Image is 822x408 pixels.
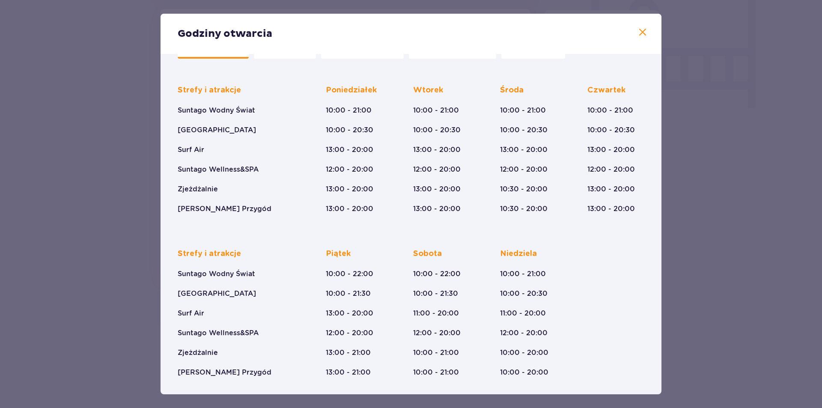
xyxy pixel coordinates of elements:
p: 13:00 - 20:00 [587,204,635,214]
p: Suntago Wellness&SPA [178,165,259,174]
p: 10:00 - 20:30 [500,289,548,298]
p: 10:00 - 20:30 [587,125,635,135]
p: [GEOGRAPHIC_DATA] [178,125,256,135]
p: 13:00 - 20:00 [587,145,635,155]
p: 10:30 - 20:00 [500,204,548,214]
p: 12:00 - 20:00 [413,165,461,174]
p: Suntago Wodny Świat [178,106,255,115]
p: 12:00 - 20:00 [587,165,635,174]
p: 13:00 - 20:00 [587,185,635,194]
p: Piątek [326,249,351,259]
p: Suntago Wellness&SPA [178,328,259,338]
p: Niedziela [500,249,537,259]
p: Zjeżdżalnie [178,185,218,194]
p: Strefy i atrakcje [178,85,241,95]
p: 13:00 - 20:00 [413,185,461,194]
p: 10:30 - 20:00 [500,185,548,194]
p: [PERSON_NAME] Przygód [178,204,271,214]
p: Surf Air [178,145,204,155]
p: 10:00 - 22:00 [413,269,461,279]
p: 10:00 - 21:30 [413,289,458,298]
p: 12:00 - 20:00 [500,328,548,338]
p: 12:00 - 20:00 [500,165,548,174]
p: 13:00 - 20:00 [326,145,373,155]
p: Suntago Wodny Świat [178,269,255,279]
p: Sobota [413,249,442,259]
p: Surf Air [178,309,204,318]
p: 13:00 - 21:00 [326,368,371,377]
p: 13:00 - 20:00 [413,204,461,214]
p: 10:00 - 21:00 [500,269,546,279]
p: 10:00 - 21:00 [413,348,459,357]
p: 13:00 - 20:00 [500,145,548,155]
p: 10:00 - 20:30 [326,125,373,135]
p: 10:00 - 21:30 [326,289,371,298]
p: 13:00 - 21:00 [326,348,371,357]
p: 13:00 - 20:00 [326,309,373,318]
p: 13:00 - 20:00 [326,185,373,194]
p: Środa [500,85,524,95]
p: 10:00 - 21:00 [413,368,459,377]
p: 13:00 - 20:00 [413,145,461,155]
p: Godziny otwarcia [178,27,272,40]
p: 10:00 - 20:30 [413,125,461,135]
p: Zjeżdżalnie [178,348,218,357]
p: 12:00 - 20:00 [326,165,373,174]
p: 10:00 - 20:30 [500,125,548,135]
p: [PERSON_NAME] Przygód [178,368,271,377]
p: 10:00 - 21:00 [413,106,459,115]
p: 10:00 - 21:00 [587,106,633,115]
p: 10:00 - 22:00 [326,269,373,279]
p: Wtorek [413,85,443,95]
p: [GEOGRAPHIC_DATA] [178,289,256,298]
p: 10:00 - 21:00 [326,106,372,115]
p: Poniedziałek [326,85,377,95]
p: 12:00 - 20:00 [413,328,461,338]
p: Strefy i atrakcje [178,249,241,259]
p: 10:00 - 20:00 [500,368,548,377]
p: 10:00 - 20:00 [500,348,548,357]
p: 10:00 - 21:00 [500,106,546,115]
p: 11:00 - 20:00 [413,309,459,318]
p: 13:00 - 20:00 [326,204,373,214]
p: 12:00 - 20:00 [326,328,373,338]
p: 11:00 - 20:00 [500,309,546,318]
p: Czwartek [587,85,625,95]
